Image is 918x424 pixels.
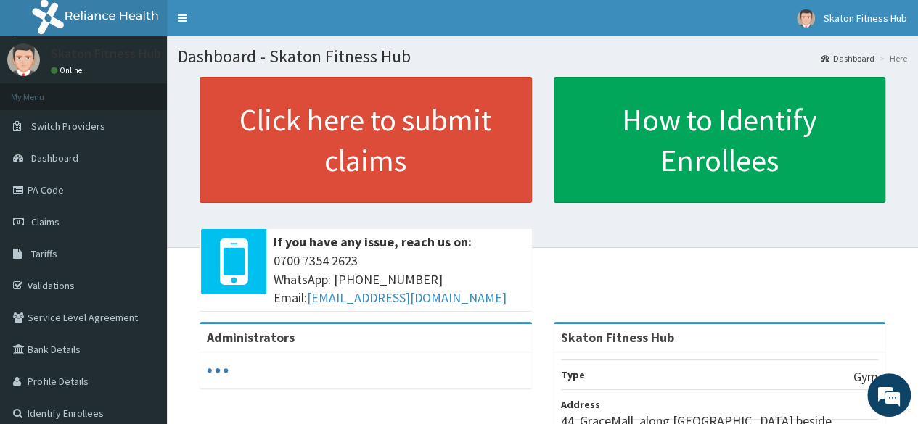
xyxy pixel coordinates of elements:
b: Address [561,398,600,411]
svg: audio-loading [207,359,229,381]
img: User Image [7,43,40,76]
a: Dashboard [821,52,874,65]
h1: Dashboard - Skaton Fitness Hub [178,47,907,66]
span: Skaton Fitness Hub [824,12,907,25]
span: 0700 7354 2623 WhatsApp: [PHONE_NUMBER] Email: [274,252,525,307]
a: Online [51,65,86,75]
b: Type [561,368,585,381]
strong: Skaton Fitness Hub [561,329,674,346]
p: Skaton Fitness Hub [51,47,161,60]
li: Here [876,52,907,65]
span: Claims [31,215,60,228]
a: Click here to submit claims [200,77,532,203]
span: Switch Providers [31,120,105,133]
b: Administrators [207,329,295,346]
span: Tariffs [31,247,57,260]
p: Gym [853,367,878,386]
a: [EMAIL_ADDRESS][DOMAIN_NAME] [307,289,507,306]
a: How to Identify Enrollees [554,77,886,203]
span: Dashboard [31,151,78,165]
b: If you have any issue, reach us on: [274,233,472,250]
img: User Image [797,9,815,28]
